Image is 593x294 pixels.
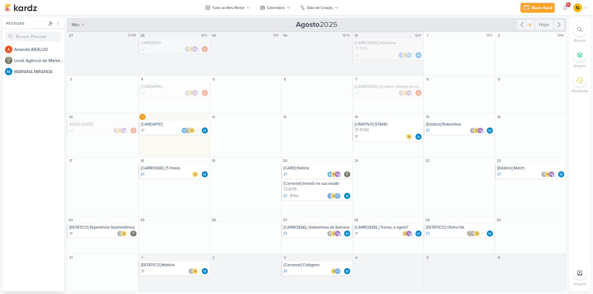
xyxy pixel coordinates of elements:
p: Td [407,54,411,57]
div: [Estático] Rolezinhos [426,122,494,127]
div: A Fazer [141,269,145,273]
div: 11 [139,114,145,120]
div: [Carrossel] Colágeno [284,263,351,267]
span: +1 [195,128,198,133]
div: 4 [353,255,359,261]
img: IDBOX - Agência de Design [331,230,337,237]
div: 6 [282,76,288,82]
img: MARIANA MIRANDA [487,230,493,237]
div: CARDÁPIO [141,40,208,45]
p: m [336,232,339,235]
img: MARIANA MIRANDA [415,134,422,140]
div: Thais de carvalho [334,193,341,199]
div: Done [69,127,74,134]
div: Colaboradores: IDBOX - Agência de Design [192,171,200,177]
div: Em Andamento [284,269,287,274]
img: MARIANA MIRANDA [415,230,422,237]
div: Responsável: MARIANA MIRANDA [558,171,564,177]
div: 1 [424,32,431,39]
div: 6 [496,255,502,261]
div: Responsável: MARIANA MIRANDA [487,230,493,237]
div: 29 [424,217,431,223]
div: SEG [201,33,209,38]
img: Amanda ARAUJO [415,90,422,96]
p: m [550,173,553,176]
p: m [479,129,482,132]
div: 22 [424,158,431,164]
div: Em Andamento [284,193,287,198]
div: [CARDÁPIO] [141,84,208,89]
div: Thais de carvalho [406,52,412,58]
img: Leviê Agência de Marketing Digital [470,127,476,134]
button: Novo Kard [520,3,555,13]
img: MARIANA MIRANDA [415,52,422,58]
p: Arquivo [573,281,586,287]
div: Responsável: MARIANA MIRANDA [415,52,422,58]
div: Colaboradores: Leviê Agência de Marketing Digital, IDBOX - Agência de Design [188,268,200,274]
div: Colaboradores: IDBOX - Agência de Design, educamposfisio@gmail.com [402,230,414,237]
div: 28 [139,32,145,39]
img: MARIANA MIRANDA [202,171,208,177]
p: m [194,92,196,95]
div: tatianeacciari@gmail.com [327,193,333,199]
img: IDBOX - Agência de Design [573,3,582,12]
div: Colaboradores: IDBOX - Agência de Design, Thais de carvalho [331,268,342,274]
p: Td [336,270,339,273]
div: 24 [68,217,74,223]
div: 19 [211,158,217,164]
div: [CRIATIVO] STAND [355,122,422,127]
div: DOM [128,33,138,38]
div: Responsável: MARIANA MIRANDA [487,127,493,134]
div: 5 [424,255,431,261]
div: mlegnaioli@gmail.com [334,171,341,177]
img: MARIANA MIRANDA [181,127,187,134]
img: MARIANA MIRANDA [327,171,333,177]
div: 3 [68,76,74,82]
img: MARIANA MIRANDA [487,127,493,134]
div: Done [141,46,146,52]
div: A Fazer [355,231,359,236]
div: 28 [353,217,359,223]
img: IDBOX - Agência de Design [192,171,198,177]
div: Responsável: Amanda ARAUJO [130,127,137,134]
div: Colaboradores: Leviê Agência de Marketing Digital, IDBOX - Agência de Design, mlegnaioli@gmail.com [185,90,200,96]
p: t [330,195,331,198]
p: m [408,92,410,95]
div: Em Andamento [141,172,145,177]
input: Buscar Pessoas [5,31,62,41]
div: 31 [353,32,359,39]
img: Sarah Violante [466,230,473,237]
div: Novo Kard [532,5,552,11]
div: Responsável: MARIANA MIRANDA [202,268,208,274]
img: Leviê Agência de Marketing Digital [398,90,405,96]
div: 16 [496,114,502,120]
div: Colaboradores: MARIANA MIRANDA, IDBOX - Agência de Design, mlegnaioli@gmail.com [327,171,342,177]
span: 2025 [296,20,337,30]
img: IDBOX - Agência de Design [402,52,408,58]
div: Em Andamento [426,128,430,133]
div: mlegnaioli@gmail.com [121,127,127,134]
img: Amanda ARAUJO [5,46,12,53]
div: 7 [353,76,359,82]
div: 4 [139,76,145,82]
div: 31 [68,255,74,261]
div: educamposfisio@gmail.com [406,230,412,237]
div: A Fazer [355,135,359,139]
div: [CARROSSEL] Travou, e agora? [355,225,422,230]
div: 2 [211,255,217,261]
div: 18 [139,158,145,164]
p: t [401,54,402,57]
p: Pendente [572,88,588,94]
img: IDBOX - Agência de Design [406,134,412,140]
div: Responsável: MARIANA MIRANDA [202,127,208,134]
p: m [123,129,125,132]
div: 9 [496,76,502,82]
div: 20 [282,158,288,164]
div: 5 [211,76,217,82]
div: Colaboradores: tatianeacciari@gmail.com, IDBOX - Agência de Design, Thais de carvalho [327,193,342,199]
img: Amanda ARAUJO [202,90,208,96]
img: Leviê Agência de Marketing Digital [541,171,547,177]
div: Colaboradores: Leviê Agência de Marketing Digital, IDBOX - Agência de Design, mlegnaioli@gmail.com [327,230,342,237]
div: 3 [282,255,288,261]
div: Em Andamento [284,172,287,177]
